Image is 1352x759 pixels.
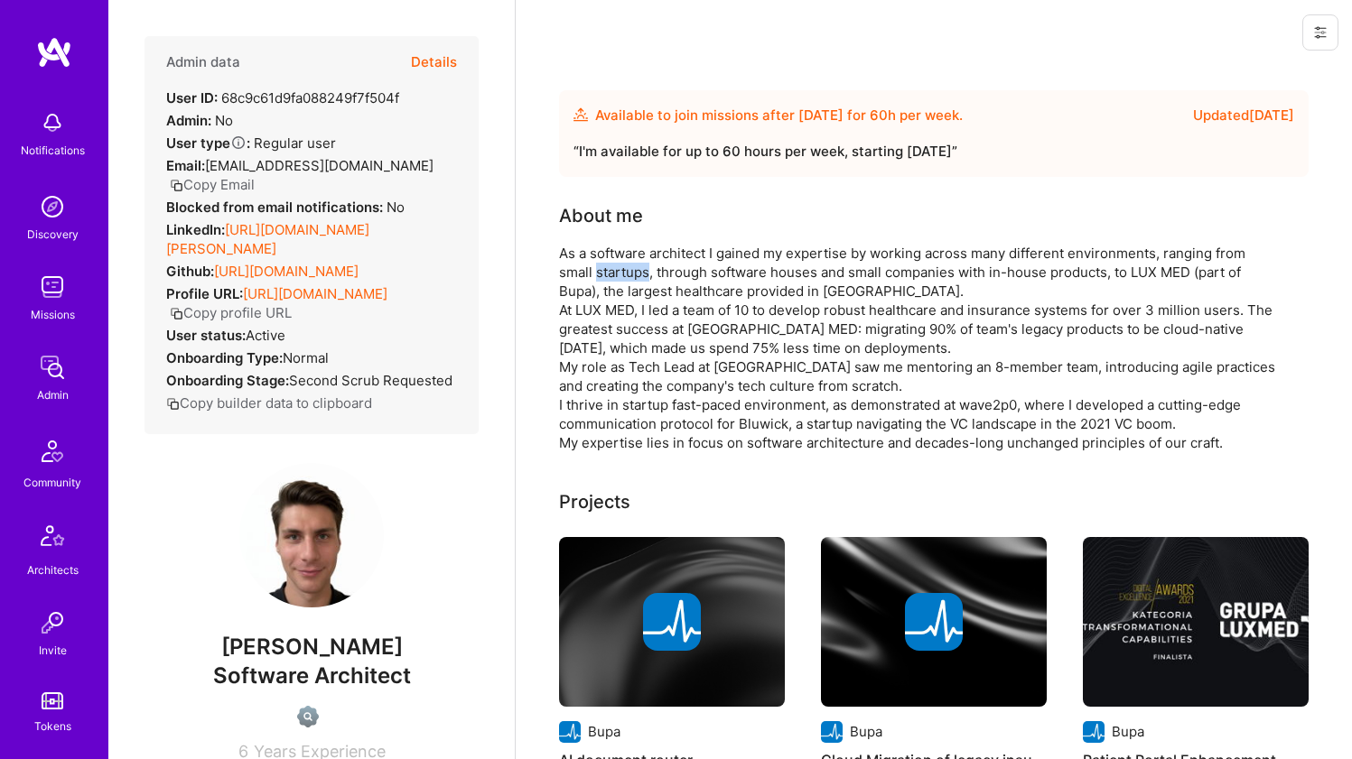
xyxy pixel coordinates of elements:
[34,269,70,305] img: teamwork
[283,349,329,366] span: normal
[34,605,70,641] img: Invite
[34,105,70,141] img: bell
[166,397,180,411] i: icon Copy
[145,634,479,661] span: [PERSON_NAME]
[905,593,963,651] img: Company logo
[1083,537,1309,707] img: Patient Portal Enhancement
[246,327,285,344] span: Active
[213,662,411,689] span: Software Architect
[31,305,75,324] div: Missions
[1112,722,1144,741] div: Bupa
[170,303,292,322] button: Copy profile URL
[42,692,63,709] img: tokens
[31,430,74,473] img: Community
[166,327,246,344] strong: User status:
[36,36,72,69] img: logo
[1193,105,1294,126] div: Updated [DATE]
[166,199,387,216] strong: Blocked from email notifications:
[34,349,70,385] img: admin teamwork
[821,721,843,743] img: Company logo
[289,372,452,389] span: Second Scrub Requested
[588,722,620,741] div: Bupa
[559,721,581,743] img: Company logo
[166,349,283,366] strong: Onboarding Type:
[643,593,701,651] img: Company logo
[297,706,319,727] img: Not Scrubbed
[166,285,243,302] strong: Profile URL:
[1083,721,1105,743] img: Company logo
[214,263,359,280] a: [URL][DOMAIN_NAME]
[166,112,211,129] strong: Admin:
[166,111,233,130] div: No
[166,88,399,107] div: 68c9c61d9fa088249f7f504f
[850,722,882,741] div: Bupa
[170,179,183,192] i: icon Copy
[27,225,79,244] div: Discovery
[559,202,643,229] div: About me
[166,393,372,412] button: Copy builder data to clipboard
[39,641,67,660] div: Invite
[595,105,963,126] div: Available to join missions after [DATE] for h per week .
[239,463,384,607] img: User Avatar
[27,560,79,579] div: Architects
[170,307,183,320] i: icon Copy
[821,537,1047,707] img: cover
[166,157,205,174] strong: Email:
[573,141,1294,162] div: “ I'm available for up to 60 hours per week, starting [DATE] ”
[170,175,255,194] button: Copy Email
[34,189,70,225] img: discovery
[166,263,214,280] strong: Github:
[166,372,289,389] strong: Onboarding Stage:
[21,141,85,160] div: Notifications
[166,221,225,238] strong: LinkedIn:
[166,54,240,70] h4: Admin data
[230,134,247,151] i: Help
[166,134,336,153] div: Regular user
[34,717,71,736] div: Tokens
[243,285,387,302] a: [URL][DOMAIN_NAME]
[37,385,69,404] div: Admin
[573,107,588,122] img: Availability
[559,537,785,707] img: cover
[870,106,888,124] span: 60
[166,89,218,106] strong: User ID:
[559,244,1282,452] div: As a software architect I gained my expertise by working across many different environments, rang...
[166,221,369,257] a: [URL][DOMAIN_NAME][PERSON_NAME]
[31,517,74,560] img: Architects
[559,488,630,515] div: Projects
[23,473,81,492] div: Community
[205,157,434,174] span: [EMAIL_ADDRESS][DOMAIN_NAME]
[166,198,405,217] div: No
[411,36,457,88] button: Details
[166,134,250,152] strong: User type :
